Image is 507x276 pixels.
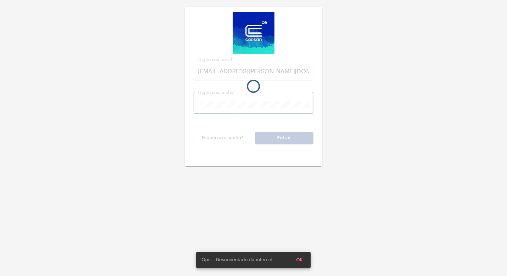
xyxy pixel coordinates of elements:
[194,132,252,144] button: Esqueceu a senha?
[233,12,274,54] img: d4669ae0-8c07-2337-4f67-34b0df7f5ae4.jpeg
[291,254,308,266] button: OK
[277,136,291,140] span: Entrar
[198,68,309,75] input: Digite seu email
[255,132,313,144] button: Entrar
[202,257,273,263] span: Ops... Desconectado da internet
[202,136,244,140] span: Esqueceu a senha?
[296,258,303,262] span: OK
